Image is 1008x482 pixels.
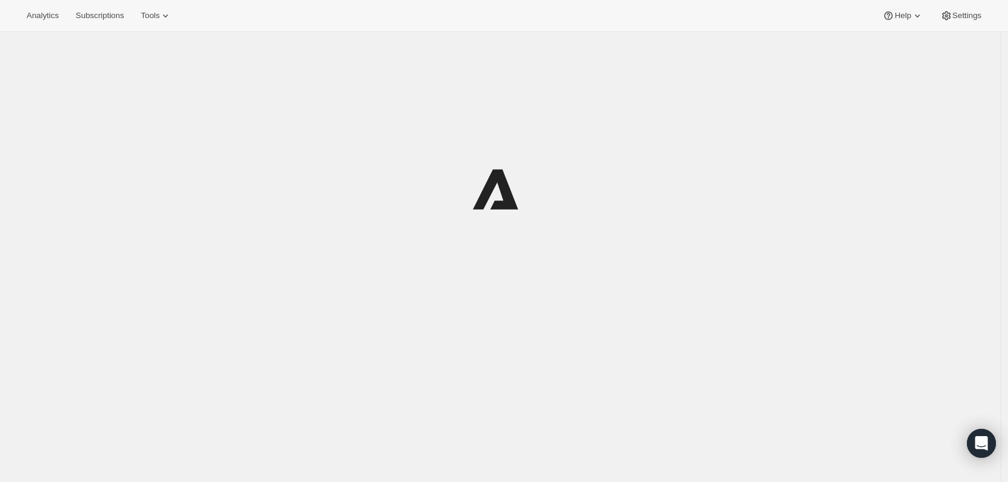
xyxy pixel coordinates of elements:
span: Subscriptions [75,11,124,21]
span: Tools [141,11,159,21]
button: Help [875,7,930,24]
button: Subscriptions [68,7,131,24]
span: Help [894,11,911,21]
div: Open Intercom Messenger [967,429,996,458]
span: Analytics [27,11,59,21]
button: Settings [933,7,989,24]
span: Settings [952,11,981,21]
button: Analytics [19,7,66,24]
button: Tools [133,7,179,24]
